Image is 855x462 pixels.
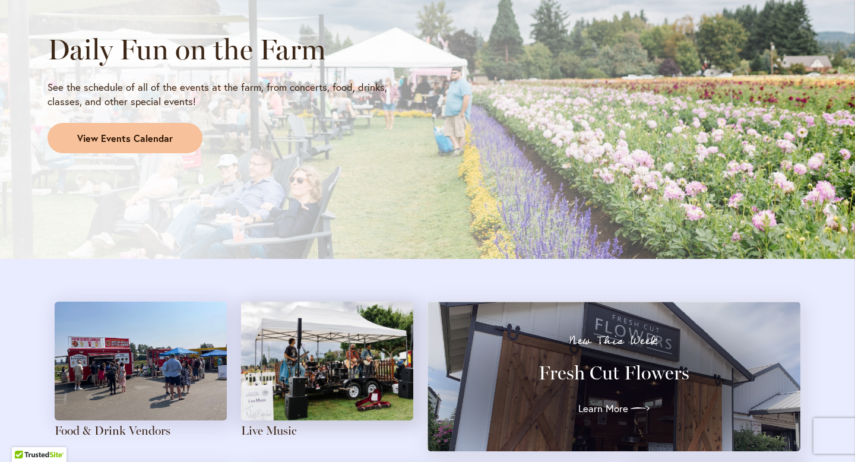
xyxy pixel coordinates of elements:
a: Learn More [578,399,650,418]
img: Attendees gather around food trucks on a sunny day at the farm [55,302,227,420]
span: View Events Calendar [77,132,173,145]
p: New This Week [449,335,779,347]
h2: Daily Fun on the Farm [47,33,417,66]
p: See the schedule of all of the events at the farm, from concerts, food, drinks, classes, and othe... [47,80,417,109]
a: View Events Calendar [47,123,202,154]
img: A four-person band plays with a field of pink dahlias in the background [241,302,413,420]
span: Learn More [578,401,628,416]
h3: Fresh Cut Flowers [449,361,779,385]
